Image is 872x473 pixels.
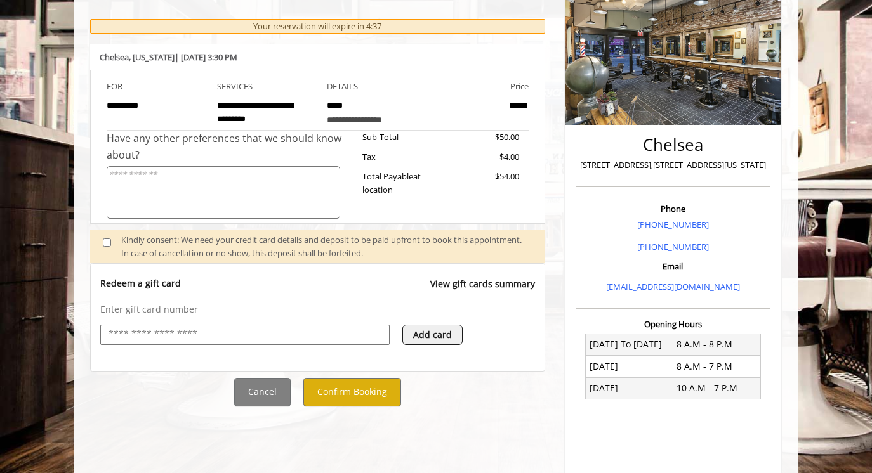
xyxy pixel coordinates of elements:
div: Have any other preferences that we should know about? [107,131,353,163]
div: $4.00 [440,150,528,164]
div: FOR [97,80,208,93]
span: at location [362,171,421,195]
td: [DATE] [586,356,673,377]
td: 8 A.M - 7 P.M [673,356,760,377]
p: [STREET_ADDRESS],[STREET_ADDRESS][US_STATE] [579,159,767,172]
h3: Email [579,262,767,271]
div: $54.00 [440,170,528,197]
div: Price [428,80,538,93]
div: Total Payable [353,170,440,197]
a: [EMAIL_ADDRESS][DOMAIN_NAME] [606,281,740,292]
a: View gift cards summary [430,277,535,303]
div: Tax [353,150,440,164]
p: Enter gift card number [100,303,535,316]
p: Redeem a gift card [100,277,181,290]
td: [DATE] [586,377,673,399]
td: 10 A.M - 7 P.M [673,377,760,399]
a: [PHONE_NUMBER] [637,219,709,230]
div: Kindly consent: We need your credit card details and deposit to be paid upfront to book this appo... [121,233,532,260]
h3: Opening Hours [576,320,770,328]
td: [DATE] To [DATE] [586,334,673,355]
b: Chelsea | [DATE] 3:30 PM [100,51,237,63]
span: S [248,81,253,92]
div: SERVICE [208,80,318,93]
a: [PHONE_NUMBER] [637,241,709,252]
div: Your reservation will expire in 4:37 [90,19,545,34]
td: 8 A.M - 8 P.M [673,334,760,355]
div: DETAILS [317,80,428,93]
span: $50.00 [495,131,519,143]
button: Confirm Booking [303,378,401,406]
button: Cancel [234,378,291,406]
h3: Phone [579,204,767,213]
div: Sub-Total [353,131,440,144]
h2: Chelsea [579,136,767,154]
button: Add card [402,325,463,345]
span: , [US_STATE] [129,51,175,63]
